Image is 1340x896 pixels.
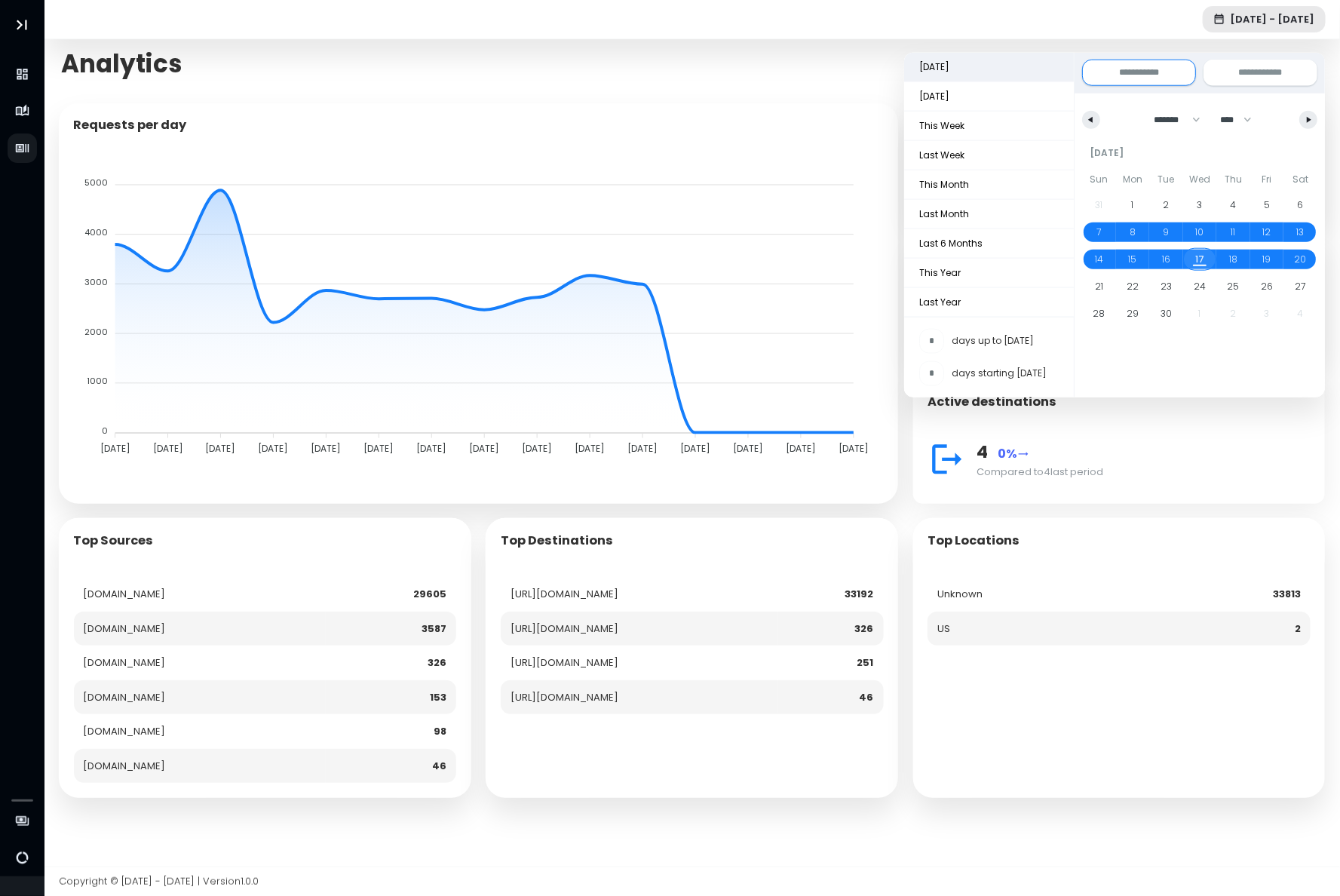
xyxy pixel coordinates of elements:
[1082,300,1116,327] button: 28
[1149,192,1183,219] button: 2
[522,441,552,454] tspan: [DATE]
[1228,273,1240,300] span: 25
[428,655,446,670] strong: 326
[1284,167,1318,192] span: Sat
[1183,273,1217,300] button: 24
[904,52,1074,81] button: [DATE]
[845,587,874,601] strong: 33192
[952,367,1047,380] span: days starting [DATE]
[904,111,1074,140] button: This Week
[501,646,778,680] td: [URL][DOMAIN_NAME]
[86,375,107,387] tspan: 1000
[1261,273,1273,300] span: 26
[152,441,182,454] tspan: [DATE]
[1250,219,1284,246] button: 12
[74,749,326,784] td: [DOMAIN_NAME]
[1297,219,1305,246] span: 13
[904,229,1074,258] button: Last 6 Months
[1164,219,1170,246] span: 9
[101,425,107,437] tspan: 0
[1296,273,1306,300] span: 27
[74,612,326,646] td: [DOMAIN_NAME]
[74,714,326,749] td: [DOMAIN_NAME]
[575,441,605,454] tspan: [DATE]
[1216,219,1250,246] button: 11
[74,533,154,548] h5: Top Sources
[1116,192,1150,219] button: 1
[61,49,182,78] span: Analytics
[1250,167,1284,192] span: Fri
[1116,246,1150,273] button: 15
[1216,246,1250,273] button: 18
[1183,219,1217,246] button: 10
[928,533,1020,548] h5: Top Locations
[1263,246,1271,273] span: 19
[786,441,816,454] tspan: [DATE]
[501,577,778,612] td: [URL][DOMAIN_NAME]
[904,140,1074,169] span: Last Week
[1097,219,1102,246] span: 7
[928,577,1148,612] td: Unknown
[1149,219,1183,246] button: 9
[1082,219,1116,246] button: 7
[1231,192,1237,219] span: 4
[928,612,1148,646] td: US
[904,170,1074,199] button: This Month
[74,577,326,612] td: [DOMAIN_NAME]
[1196,219,1204,246] span: 10
[1149,167,1183,192] span: Tue
[904,140,1074,170] button: Last Week
[1161,300,1172,327] span: 30
[1183,246,1217,273] button: 17
[1082,139,1317,167] div: [DATE]
[1183,192,1217,219] button: 3
[8,11,36,39] button: Toggle Aside
[1197,192,1203,219] span: 3
[1295,621,1301,636] strong: 2
[84,176,107,189] tspan: 5000
[501,680,778,715] td: [URL][DOMAIN_NAME]
[469,441,499,454] tspan: [DATE]
[1250,273,1284,300] button: 26
[1250,192,1284,219] button: 5
[1082,167,1116,192] span: Sun
[205,441,235,454] tspan: [DATE]
[422,621,446,636] strong: 3587
[860,690,874,704] strong: 46
[1082,246,1116,273] button: 14
[904,199,1074,228] span: Last Month
[1129,246,1137,273] span: 15
[904,170,1074,198] span: This Month
[1149,300,1183,327] button: 30
[1116,219,1150,246] button: 8
[1264,192,1270,219] span: 5
[904,229,1074,257] span: Last 6 Months
[904,81,1074,111] button: [DATE]
[1229,246,1237,273] span: 18
[1203,6,1326,32] button: [DATE] - [DATE]
[1095,246,1103,273] span: 14
[501,612,778,646] td: [URL][DOMAIN_NAME]
[627,441,658,454] tspan: [DATE]
[904,287,1074,317] button: Last Year
[1183,167,1217,192] span: Wed
[258,441,288,454] tspan: [DATE]
[84,325,107,337] tspan: 2000
[1093,300,1105,327] span: 28
[1116,167,1150,192] span: Mon
[501,533,613,548] h5: Top Destinations
[1082,273,1116,300] button: 21
[430,690,446,704] strong: 153
[1116,300,1150,327] button: 29
[1164,192,1170,219] span: 2
[904,81,1074,110] span: [DATE]
[1250,246,1284,273] button: 19
[1273,587,1301,601] strong: 33813
[1127,273,1139,300] span: 22
[413,587,446,601] strong: 29605
[733,441,763,454] tspan: [DATE]
[363,441,394,454] tspan: [DATE]
[952,334,1034,348] span: days up to [DATE]
[1284,273,1318,300] button: 27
